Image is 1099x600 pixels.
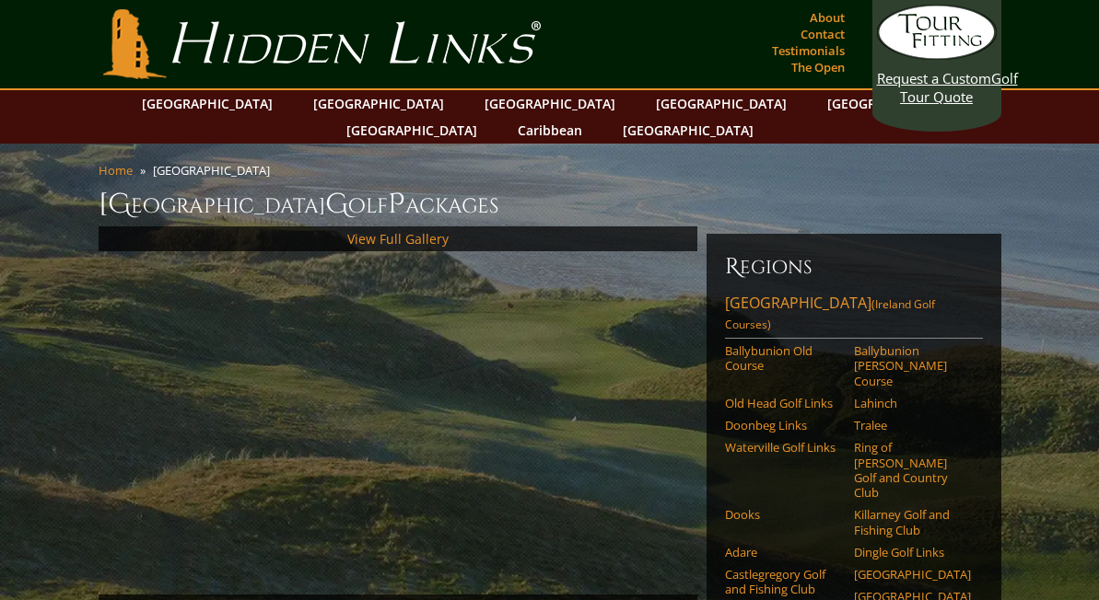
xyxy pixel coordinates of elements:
a: Castlegregory Golf and Fishing Club [725,567,842,597]
h1: [GEOGRAPHIC_DATA] olf ackages [99,186,1001,223]
a: [GEOGRAPHIC_DATA] [614,117,763,144]
span: (Ireland Golf Courses) [725,296,935,332]
a: Old Head Golf Links [725,396,842,410]
a: Dooks [725,507,842,522]
a: [GEOGRAPHIC_DATA] [337,117,486,144]
a: Testimonials [767,38,849,63]
li: [GEOGRAPHIC_DATA] [153,162,277,179]
a: [GEOGRAPHIC_DATA] [304,90,453,117]
a: [GEOGRAPHIC_DATA] [133,90,282,117]
a: [GEOGRAPHIC_DATA] [818,90,967,117]
h6: Regions [725,252,983,282]
a: Doonbeg Links [725,418,842,433]
a: Tralee [854,418,971,433]
span: P [388,186,405,223]
a: View Full Gallery [347,230,449,248]
a: Killarney Golf and Fishing Club [854,507,971,537]
a: Caribbean [509,117,591,144]
span: Request a Custom [877,69,991,87]
a: The Open [787,54,849,80]
a: Dingle Golf Links [854,545,971,560]
a: Lahinch [854,396,971,410]
a: Ring of [PERSON_NAME] Golf and Country Club [854,440,971,500]
a: [GEOGRAPHIC_DATA](Ireland Golf Courses) [725,293,983,339]
a: Contact [796,21,849,47]
a: About [805,5,849,30]
a: Ballybunion Old Course [725,343,842,374]
span: G [325,186,348,223]
a: [GEOGRAPHIC_DATA] [854,567,971,582]
a: Home [99,162,133,179]
a: Ballybunion [PERSON_NAME] Course [854,343,971,388]
a: [GEOGRAPHIC_DATA] [475,90,625,117]
a: Adare [725,545,842,560]
a: Waterville Golf Links [725,440,842,455]
a: Request a CustomGolf Tour Quote [877,5,997,106]
a: [GEOGRAPHIC_DATA] [647,90,796,117]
